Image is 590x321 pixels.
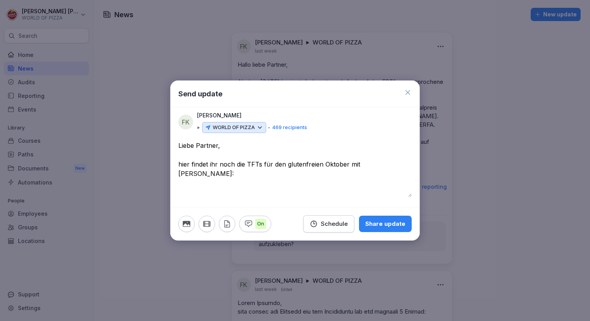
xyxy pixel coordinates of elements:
p: 469 recipients [272,124,307,131]
button: Share update [359,216,412,232]
h1: Send update [178,89,222,99]
p: On [255,219,266,229]
p: WORLD OF PIZZA [213,124,255,131]
p: [PERSON_NAME] [197,111,242,120]
button: On [239,216,271,232]
div: Schedule [310,220,348,228]
div: Share update [365,220,405,228]
button: Schedule [303,215,354,232]
div: FK [178,115,193,129]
